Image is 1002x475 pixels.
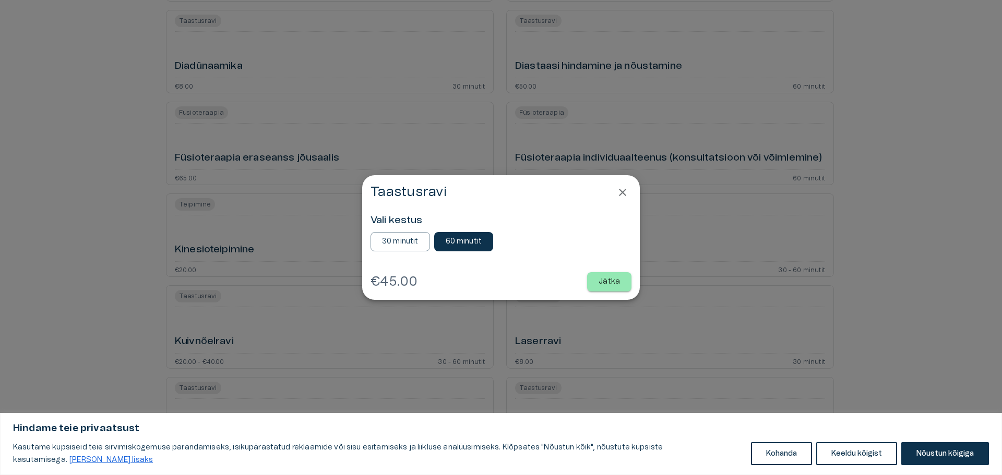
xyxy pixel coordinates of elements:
[751,442,812,465] button: Kohanda
[446,236,482,247] p: 60 minutit
[371,214,631,228] h6: Vali kestus
[599,276,620,287] p: Jätka
[69,456,153,464] a: Loe lisaks
[816,442,897,465] button: Keeldu kõigist
[13,422,989,435] p: Hindame teie privaatsust
[53,8,69,17] span: Help
[901,442,989,465] button: Nõustun kõigiga
[382,236,419,247] p: 30 minutit
[614,184,631,201] button: Close
[371,232,430,251] button: 30 minutit
[371,184,447,200] h4: Taastusravi
[587,272,631,291] button: Jätka
[434,232,494,251] button: 60 minutit
[13,441,743,466] p: Kasutame küpsiseid teie sirvimiskogemuse parandamiseks, isikupärastatud reklaamide või sisu esita...
[371,273,418,290] h4: €45.00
